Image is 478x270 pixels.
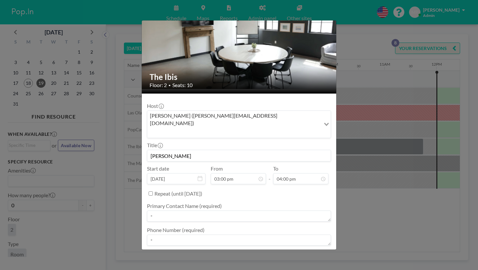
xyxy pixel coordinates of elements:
[142,2,337,89] img: 537.png
[168,83,171,88] span: •
[150,82,167,88] span: Floor: 2
[147,203,222,209] label: Primary Contact Name (required)
[147,165,169,172] label: Start date
[147,150,331,161] input: Morgan's reservation
[147,227,205,233] label: Phone Number (required)
[211,165,223,172] label: From
[148,128,320,136] input: Search for option
[147,111,331,138] div: Search for option
[172,82,193,88] span: Seats: 10
[269,168,271,182] span: -
[154,190,202,197] label: Repeat (until [DATE])
[149,112,319,127] span: [PERSON_NAME] ([PERSON_NAME][EMAIL_ADDRESS][DOMAIN_NAME])
[273,165,278,172] label: To
[150,72,329,82] h2: The Ibis
[147,142,162,148] label: Title
[147,103,163,109] label: Host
